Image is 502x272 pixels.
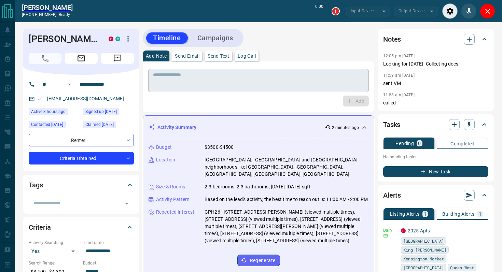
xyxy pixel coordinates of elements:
[31,121,63,128] span: Contacted [DATE]
[157,124,196,131] p: Activity Summary
[85,121,114,128] span: Claimed [DATE]
[29,134,134,146] div: Renter
[29,33,98,44] h1: [PERSON_NAME]
[101,53,134,64] span: Message
[424,212,427,216] p: 1
[29,260,80,266] p: Search Range:
[395,141,414,146] p: Pending
[149,121,368,134] div: Activity Summary2 minutes ago
[461,3,476,19] div: Mute
[83,260,134,266] p: Budget:
[383,92,415,97] p: 11:58 am [DATE]
[29,246,80,257] div: Yes
[315,3,323,19] p: 0:00
[156,183,185,190] p: Size & Rooms
[205,156,368,178] p: [GEOGRAPHIC_DATA], [GEOGRAPHIC_DATA] and [GEOGRAPHIC_DATA] neighborhoods like [GEOGRAPHIC_DATA], ...
[115,37,120,41] div: condos.ca
[31,108,66,115] span: Active 3 hours ago
[442,3,458,19] div: Audio Settings
[205,183,310,190] p: 2-3 bedrooms, 2-3 bathrooms, [DATE]-[DATE] sqft
[383,187,488,203] div: Alerts
[156,209,194,216] p: Repeated Interest
[29,108,80,117] div: Mon Sep 15 2025
[383,166,488,177] button: New Task
[156,156,175,163] p: Location
[205,196,368,203] p: Based on the lead's activity, the best time to reach out is: 11:00 AM - 2:00 PM
[29,177,134,193] div: Tags
[383,116,488,133] div: Tasks
[85,108,117,115] span: Signed up [DATE]
[450,264,474,271] span: Queen West
[156,144,172,151] p: Budget
[66,80,74,88] button: Open
[238,54,256,58] p: Log Call
[403,255,444,262] span: Kensington Market
[205,209,368,244] p: GPH26 - [STREET_ADDRESS][PERSON_NAME] (viewed multiple times), [STREET_ADDRESS] (viewed multiple ...
[83,108,134,117] div: Wed Feb 03 2016
[401,228,406,233] div: property.ca
[208,54,229,58] p: Send Text
[403,264,444,271] span: [GEOGRAPHIC_DATA]
[156,196,190,203] p: Activity Pattern
[442,212,475,216] p: Building Alerts
[146,32,188,44] button: Timeline
[29,53,61,64] span: Call
[383,152,488,162] p: No pending tasks
[332,125,359,131] p: 2 minutes ago
[479,212,482,216] p: 1
[383,54,415,58] p: 12:05 pm [DATE]
[383,190,401,201] h2: Alerts
[383,80,488,87] p: sent VM
[59,12,70,17] span: ready
[205,144,234,151] p: $3500-$4500
[29,121,80,130] div: Sat Sep 13 2025
[403,238,444,244] span: [GEOGRAPHIC_DATA]
[47,96,124,101] a: [EMAIL_ADDRESS][DOMAIN_NAME]
[383,227,397,233] p: Daily
[38,97,42,101] svg: Email Valid
[29,240,80,246] p: Actively Searching:
[146,54,167,58] p: Add Note
[65,53,98,64] span: Email
[29,219,134,235] div: Criteria
[450,141,475,146] p: Completed
[383,99,488,106] p: called
[191,32,240,44] button: Campaigns
[403,246,446,253] span: King [PERSON_NAME]
[237,255,280,266] button: Regenerate
[22,12,73,18] p: [PHONE_NUMBER] -
[383,31,488,47] div: Notes
[480,3,495,19] div: Close
[383,60,488,68] p: Looking for [DATE]- Collecting docs
[383,73,415,78] p: 11:59 am [DATE]
[383,233,388,238] svg: Email
[418,141,421,146] p: 0
[109,37,113,41] div: property.ca
[29,152,134,164] div: Criteria Obtained
[29,180,43,190] h2: Tags
[390,212,420,216] p: Listing Alerts
[122,199,131,208] button: Open
[83,121,134,130] div: Thu Sep 04 2025
[29,222,51,233] h2: Criteria
[383,34,401,45] h2: Notes
[408,228,430,233] a: 2025 Apts
[175,54,199,58] p: Send Email
[83,240,134,246] p: Timeframe:
[383,119,400,130] h2: Tasks
[22,3,73,12] a: [PERSON_NAME]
